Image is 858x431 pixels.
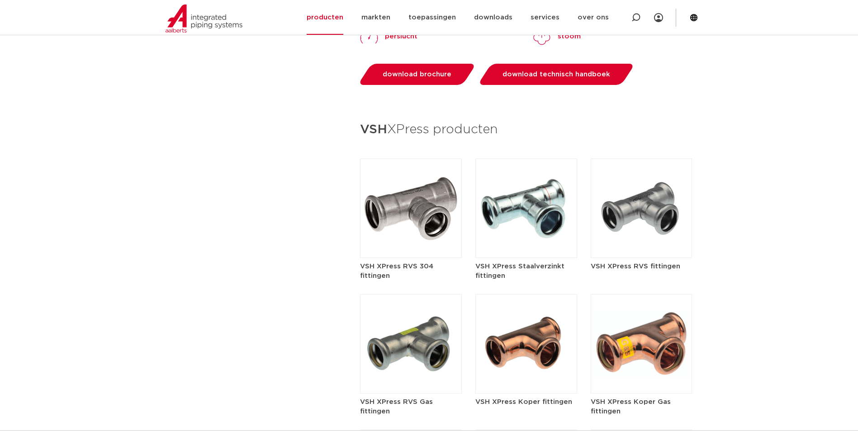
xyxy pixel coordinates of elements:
a: perslucht [360,28,417,46]
h5: VSH XPress RVS 304 fittingen [360,262,462,281]
h5: VSH XPress RVS fittingen [591,262,692,271]
h5: VSH XPress Koper fittingen [475,397,577,407]
a: VSH XPress Koper fittingen [475,340,577,407]
strong: VSH [360,123,387,136]
h5: VSH XPress Staalverzinkt fittingen [475,262,577,281]
a: download technisch handboek [478,64,635,85]
p: stoom [558,31,581,42]
a: VSH XPress Staalverzinkt fittingen [475,205,577,281]
h5: VSH XPress RVS Gas fittingen [360,397,462,416]
p: perslucht [385,31,417,42]
span: download brochure [383,71,451,78]
a: download brochure [358,64,477,85]
a: VSH XPress RVS 304 fittingen [360,205,462,281]
a: VSH XPress RVS fittingen [591,205,692,271]
h3: XPress producten [360,119,692,141]
a: stoom [533,28,581,46]
a: VSH XPress RVS Gas fittingen [360,340,462,416]
h5: VSH XPress Koper Gas fittingen [591,397,692,416]
span: download technisch handboek [502,71,610,78]
a: VSH XPress Koper Gas fittingen [591,340,692,416]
